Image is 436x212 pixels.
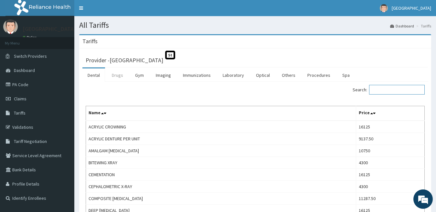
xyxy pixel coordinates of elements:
td: CEMENTATION [86,169,356,181]
td: 10750 [356,145,424,157]
span: St [165,51,175,59]
div: Chat with us now [34,36,109,45]
h3: Tariffs [82,38,98,44]
textarea: Type your message and hit 'Enter' [3,142,123,165]
h1: All Tariffs [79,21,431,29]
h3: Provider - [GEOGRAPHIC_DATA] [86,57,163,63]
a: Laboratory [218,68,249,82]
td: 11287.50 [356,193,424,205]
label: Search: [353,85,425,95]
td: 9137.50 [356,133,424,145]
a: Dental [82,68,105,82]
img: d_794563401_company_1708531726252_794563401 [12,32,26,48]
td: 4300 [356,181,424,193]
td: 16125 [356,121,424,133]
span: Tariff Negotiation [14,138,47,144]
td: CEPHALOMETRIC X-RAY [86,181,356,193]
a: Drugs [107,68,128,82]
td: AMALGAM [MEDICAL_DATA] [86,145,356,157]
a: Gym [130,68,149,82]
a: Imaging [151,68,176,82]
td: 16125 [356,169,424,181]
a: Optical [251,68,275,82]
a: Online [23,35,38,40]
span: Switch Providers [14,53,47,59]
img: User Image [380,4,388,12]
a: Others [277,68,301,82]
span: [GEOGRAPHIC_DATA] [392,5,431,11]
td: 4300 [356,157,424,169]
td: BITEWING XRAY [86,157,356,169]
span: We're online! [37,64,89,129]
li: Tariffs [415,23,431,29]
span: Tariffs [14,110,26,116]
a: Immunizations [178,68,216,82]
th: Name [86,106,356,121]
a: Dashboard [390,23,414,29]
a: Procedures [302,68,335,82]
div: Minimize live chat window [106,3,122,19]
td: ACRYLIC CROWNING [86,121,356,133]
span: Claims [14,96,27,102]
input: Search: [369,85,425,95]
td: COMPOSITE [MEDICAL_DATA] [86,193,356,205]
td: ACRYLIC DENTURE PER UNIT [86,133,356,145]
span: Dashboard [14,67,35,73]
th: Price [356,106,424,121]
a: Spa [337,68,355,82]
p: [GEOGRAPHIC_DATA] [23,26,76,32]
img: User Image [3,19,18,34]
